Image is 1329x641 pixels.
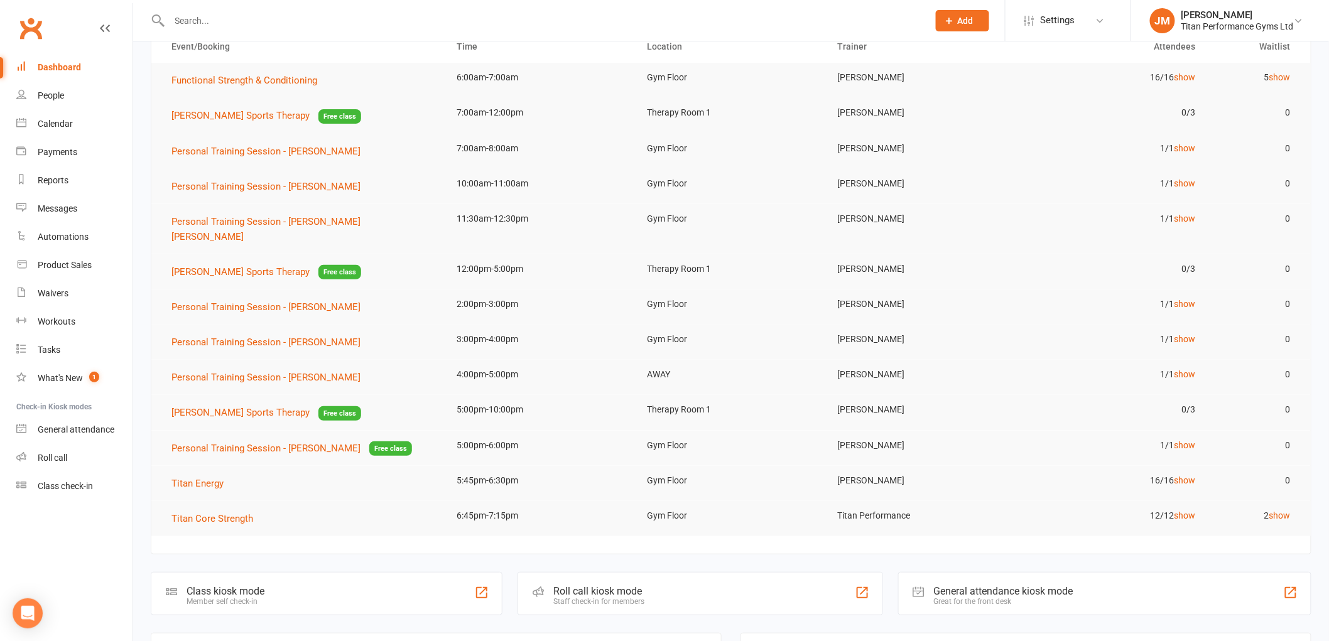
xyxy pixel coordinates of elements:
td: 0 [1207,169,1301,198]
td: Gym Floor [636,289,826,319]
div: Automations [38,232,89,242]
td: 7:00am-8:00am [446,134,636,163]
td: 7:00am-12:00pm [446,98,636,127]
button: Personal Training Session - [PERSON_NAME] [171,179,369,194]
span: Titan Energy [171,478,224,489]
td: 12/12 [1016,501,1207,531]
th: Attendees [1016,31,1207,63]
td: Gym Floor [636,325,826,354]
a: What's New1 [16,364,133,392]
a: Clubworx [15,13,46,44]
a: Waivers [16,279,133,308]
td: 1/1 [1016,325,1207,354]
button: [PERSON_NAME] Sports TherapyFree class [171,108,361,124]
a: Dashboard [16,53,133,82]
td: 0 [1207,134,1301,163]
div: Class kiosk mode [187,585,264,597]
th: Trainer [826,31,1016,63]
div: Payments [38,147,77,157]
span: Add [958,16,974,26]
a: Roll call [16,444,133,472]
td: 0 [1207,289,1301,319]
td: 5:00pm-6:00pm [446,431,636,460]
td: 0 [1207,360,1301,389]
a: show [1174,213,1195,224]
div: Product Sales [38,260,92,270]
button: Personal Training Session - [PERSON_NAME] [171,370,369,385]
button: Personal Training Session - [PERSON_NAME] [171,299,369,315]
a: Workouts [16,308,133,336]
a: show [1174,475,1195,485]
div: Class check-in [38,481,93,491]
td: 0/3 [1016,254,1207,284]
div: Messages [38,203,77,213]
a: People [16,82,133,110]
span: Free class [318,109,361,124]
span: Personal Training Session - [PERSON_NAME] [171,301,361,313]
a: show [1174,299,1195,309]
td: [PERSON_NAME] [826,254,1016,284]
td: Therapy Room 1 [636,98,826,127]
span: Personal Training Session - [PERSON_NAME] [171,146,361,157]
th: Time [446,31,636,63]
div: Waivers [38,288,68,298]
span: Personal Training Session - [PERSON_NAME] [PERSON_NAME] [171,216,361,242]
td: 11:30am-12:30pm [446,204,636,234]
td: Gym Floor [636,431,826,460]
a: show [1174,369,1195,379]
td: [PERSON_NAME] [826,431,1016,460]
a: Automations [16,223,133,251]
div: Calendar [38,119,73,129]
a: Reports [16,166,133,195]
span: Free class [318,265,361,279]
a: show [1174,440,1195,450]
span: Free class [318,406,361,421]
div: General attendance [38,424,114,434]
td: 1/1 [1016,134,1207,163]
button: Titan Energy [171,476,232,491]
button: Personal Training Session - [PERSON_NAME]Free class [171,441,412,456]
td: 6:00am-7:00am [446,63,636,92]
td: 16/16 [1016,466,1207,495]
a: show [1174,72,1195,82]
td: 0 [1207,395,1301,424]
span: Titan Core Strength [171,513,253,524]
td: Gym Floor [636,204,826,234]
td: 0 [1207,325,1301,354]
td: [PERSON_NAME] [826,466,1016,495]
a: show [1269,72,1291,82]
td: 0 [1207,254,1301,284]
td: 0 [1207,466,1301,495]
a: show [1174,143,1195,153]
td: [PERSON_NAME] [826,98,1016,127]
a: Tasks [16,336,133,364]
td: 1/1 [1016,204,1207,234]
div: JM [1150,8,1175,33]
a: Messages [16,195,133,223]
div: Open Intercom Messenger [13,598,43,628]
span: [PERSON_NAME] Sports Therapy [171,110,310,121]
div: What's New [38,373,83,383]
span: Functional Strength & Conditioning [171,75,317,86]
td: Titan Performance [826,501,1016,531]
a: Product Sales [16,251,133,279]
div: General attendance kiosk mode [934,585,1073,597]
td: 12:00pm-5:00pm [446,254,636,284]
td: [PERSON_NAME] [826,134,1016,163]
td: [PERSON_NAME] [826,395,1016,424]
td: 5 [1207,63,1301,92]
a: Class kiosk mode [16,472,133,500]
a: General attendance kiosk mode [16,416,133,444]
a: show [1269,510,1291,520]
td: 6:45pm-7:15pm [446,501,636,531]
td: Therapy Room 1 [636,395,826,424]
div: Roll call kiosk mode [553,585,644,597]
span: Personal Training Session - [PERSON_NAME] [171,443,361,454]
td: Therapy Room 1 [636,254,826,284]
div: Member self check-in [187,597,264,606]
div: [PERSON_NAME] [1181,9,1294,21]
td: 2:00pm-3:00pm [446,289,636,319]
td: 3:00pm-4:00pm [446,325,636,354]
span: [PERSON_NAME] Sports Therapy [171,407,310,418]
button: [PERSON_NAME] Sports TherapyFree class [171,264,361,280]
